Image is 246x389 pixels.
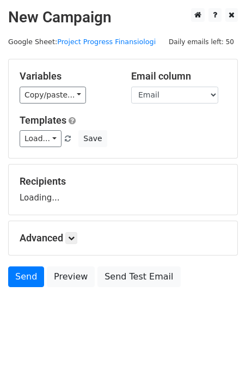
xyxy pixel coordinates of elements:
a: Preview [47,266,95,287]
a: Load... [20,130,61,147]
a: Send [8,266,44,287]
h5: Advanced [20,232,226,244]
small: Google Sheet: [8,38,156,46]
a: Copy/paste... [20,87,86,104]
a: Daily emails left: 50 [165,38,238,46]
button: Save [78,130,107,147]
a: Send Test Email [97,266,180,287]
h5: Variables [20,70,115,82]
a: Project Progress Finansiologi [57,38,156,46]
h5: Recipients [20,175,226,187]
div: Loading... [20,175,226,204]
h5: Email column [131,70,226,82]
h2: New Campaign [8,8,238,27]
span: Daily emails left: 50 [165,36,238,48]
a: Templates [20,114,66,126]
